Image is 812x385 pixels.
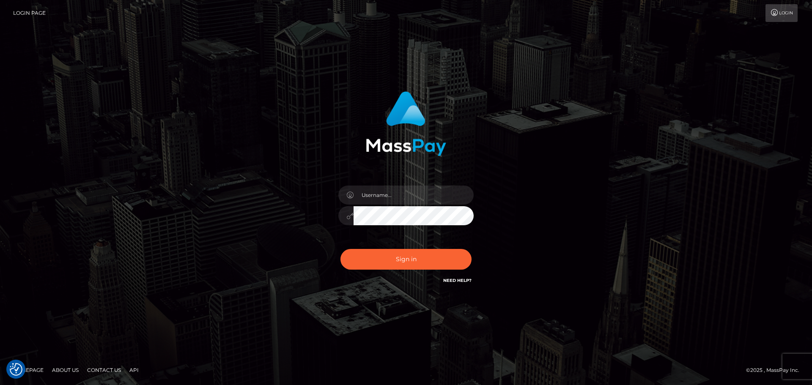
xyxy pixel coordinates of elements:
[10,363,22,376] img: Revisit consent button
[746,366,806,375] div: © 2025 , MassPay Inc.
[13,4,46,22] a: Login Page
[443,278,472,283] a: Need Help?
[765,4,798,22] a: Login
[49,363,82,377] a: About Us
[84,363,124,377] a: Contact Us
[366,91,446,156] img: MassPay Login
[340,249,472,270] button: Sign in
[10,363,22,376] button: Consent Preferences
[9,363,47,377] a: Homepage
[354,186,474,205] input: Username...
[126,363,142,377] a: API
